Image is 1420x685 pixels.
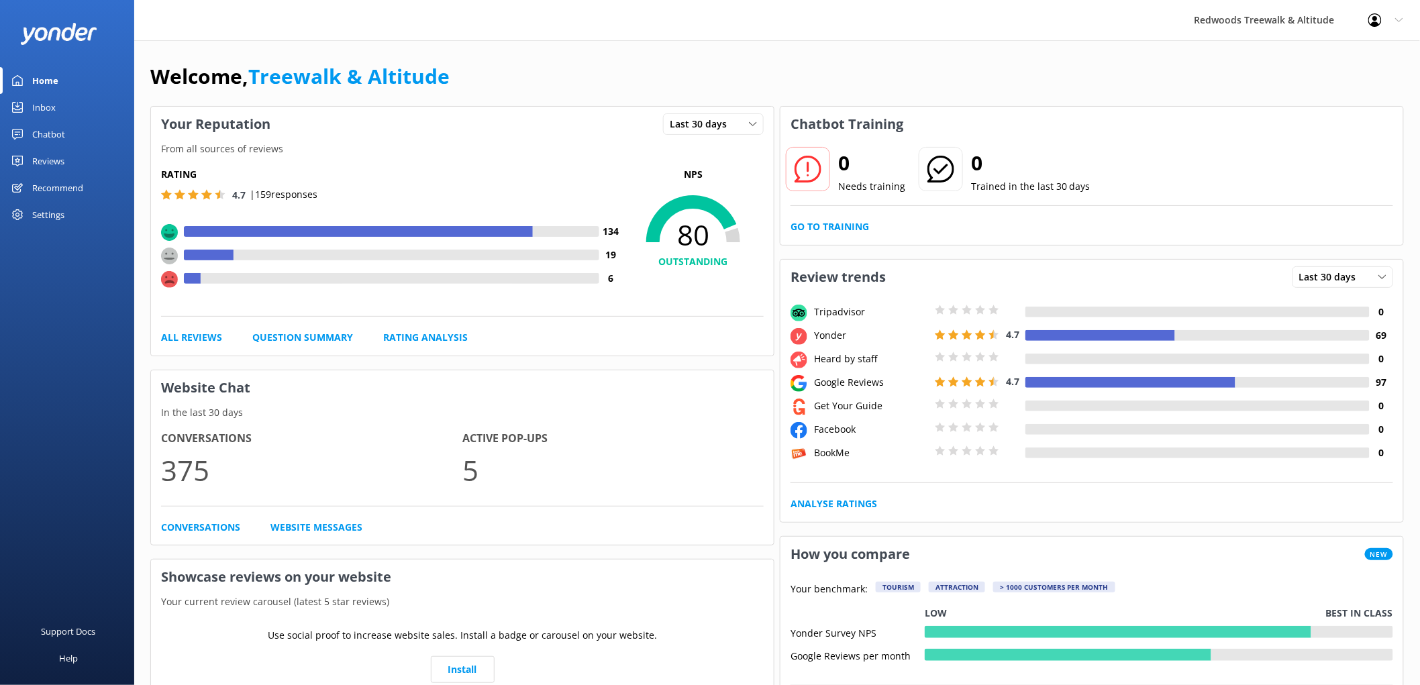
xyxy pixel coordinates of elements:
[32,201,64,228] div: Settings
[151,107,281,142] h3: Your Reputation
[811,445,931,460] div: BookMe
[151,405,774,420] p: In the last 30 days
[161,167,623,182] h5: Rating
[811,399,931,413] div: Get Your Guide
[151,560,774,594] h3: Showcase reviews on your website
[32,174,83,201] div: Recommend
[599,271,623,286] h4: 6
[1370,352,1393,366] h4: 0
[252,330,353,345] a: Question Summary
[791,626,925,638] div: Yonder Survey NPS
[791,219,869,234] a: Go to Training
[1299,270,1364,284] span: Last 30 days
[623,218,764,252] span: 80
[161,430,462,447] h4: Conversations
[161,520,240,535] a: Conversations
[42,618,96,645] div: Support Docs
[838,147,905,179] h2: 0
[811,305,931,319] div: Tripadvisor
[1370,422,1393,437] h4: 0
[151,142,774,156] p: From all sources of reviews
[161,330,222,345] a: All Reviews
[791,582,868,598] p: Your benchmark:
[32,121,65,148] div: Chatbot
[811,328,931,343] div: Yonder
[462,430,764,447] h4: Active Pop-ups
[1370,445,1393,460] h4: 0
[59,645,78,672] div: Help
[1370,305,1393,319] h4: 0
[925,606,947,621] p: Low
[268,628,657,643] p: Use social proof to increase website sales. Install a badge or carousel on your website.
[876,582,921,592] div: Tourism
[780,260,896,295] h3: Review trends
[971,179,1091,194] p: Trained in the last 30 days
[248,62,450,90] a: Treewalk & Altitude
[431,656,495,683] a: Install
[32,148,64,174] div: Reviews
[993,582,1115,592] div: > 1000 customers per month
[811,375,931,390] div: Google Reviews
[791,649,925,661] div: Google Reviews per month
[811,352,931,366] div: Heard by staff
[232,189,246,201] span: 4.7
[462,447,764,492] p: 5
[1370,375,1393,390] h4: 97
[20,23,97,45] img: yonder-white-logo.png
[929,582,985,592] div: Attraction
[780,107,913,142] h3: Chatbot Training
[791,496,877,511] a: Analyse Ratings
[32,94,56,121] div: Inbox
[383,330,468,345] a: Rating Analysis
[670,117,735,131] span: Last 30 days
[838,179,905,194] p: Needs training
[250,187,317,202] p: | 159 responses
[1365,548,1393,560] span: New
[1006,328,1019,341] span: 4.7
[599,224,623,239] h4: 134
[599,248,623,262] h4: 19
[161,447,462,492] p: 375
[971,147,1091,179] h2: 0
[150,60,450,93] h1: Welcome,
[1326,606,1393,621] p: Best in class
[623,167,764,182] p: NPS
[780,537,920,572] h3: How you compare
[1370,399,1393,413] h4: 0
[151,370,774,405] h3: Website Chat
[1006,375,1019,388] span: 4.7
[811,422,931,437] div: Facebook
[1370,328,1393,343] h4: 69
[270,520,362,535] a: Website Messages
[623,254,764,269] h4: OUTSTANDING
[151,594,774,609] p: Your current review carousel (latest 5 star reviews)
[32,67,58,94] div: Home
